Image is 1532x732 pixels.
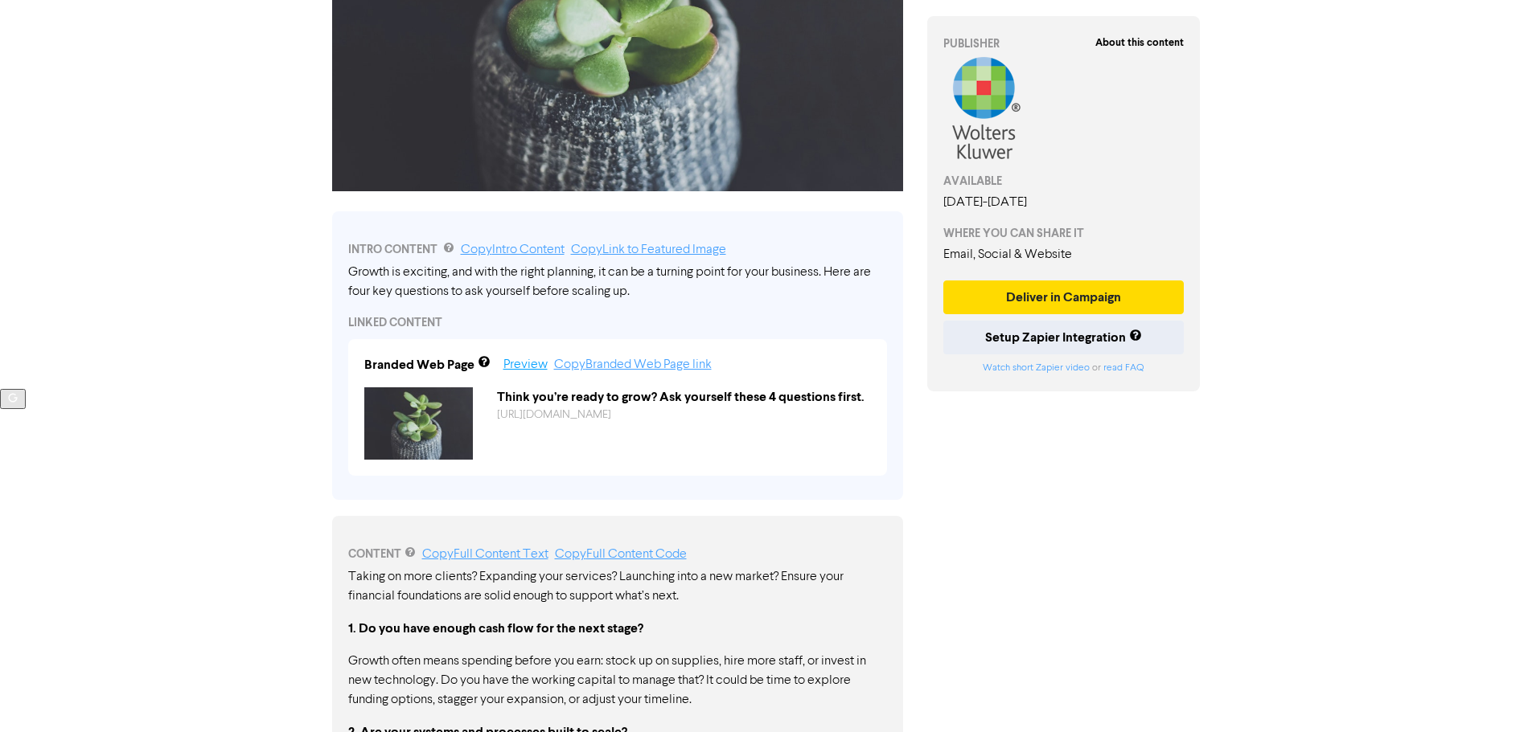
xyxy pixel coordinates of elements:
a: [URL][DOMAIN_NAME] [497,409,611,420]
div: CONTENT [348,545,887,564]
a: Copy Full Content Text [422,548,548,561]
strong: 1. Do you have enough cash flow for the next stage? [348,620,643,636]
p: Taking on more clients? Expanding your services? Launching into a new market? Ensure your financi... [348,567,887,606]
a: Copy Full Content Code [555,548,687,561]
div: https://public2.bomamarketing.com/cp/3QHcqn5LvcoF625wgKtBKh?sa=20NEclFd [485,407,883,423]
iframe: Chat Widget [1452,655,1532,732]
div: Think you’re ready to grow? Ask yourself these 4 questions first. [485,387,883,407]
p: Growth often means spending before you earn: stock up on supplies, hire more staff, or invest in ... [348,652,887,710]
